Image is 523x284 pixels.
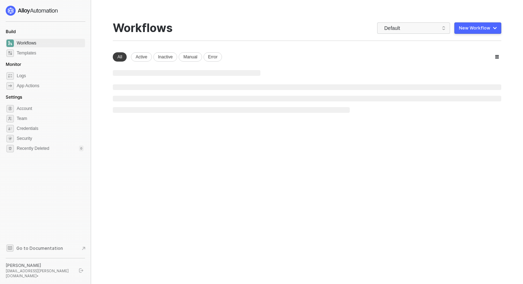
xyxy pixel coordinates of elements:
[6,244,85,252] a: Knowledge Base
[384,23,446,33] span: Default
[454,22,501,34] button: New Workflow
[6,82,14,90] span: icon-app-actions
[6,40,14,47] span: dashboard
[17,39,84,47] span: Workflows
[17,124,84,133] span: Credentials
[153,52,177,62] div: Inactive
[79,146,84,151] div: 0
[6,6,58,16] img: logo
[113,21,173,35] div: Workflows
[6,145,14,152] span: settings
[131,52,152,62] div: Active
[16,245,63,251] span: Go to Documentation
[17,114,84,123] span: Team
[17,72,84,80] span: Logs
[6,115,14,122] span: team
[17,49,84,57] span: Templates
[17,83,39,89] div: App Actions
[6,94,22,100] span: Settings
[17,146,49,152] span: Recently Deleted
[6,244,14,252] span: documentation
[6,72,14,80] span: icon-logs
[17,104,84,113] span: Account
[113,52,127,62] div: All
[6,268,73,278] div: [EMAIL_ADDRESS][PERSON_NAME][DOMAIN_NAME] •
[459,25,490,31] div: New Workflow
[17,134,84,143] span: Security
[79,268,83,273] span: logout
[6,6,85,16] a: logo
[80,245,87,252] span: document-arrow
[6,49,14,57] span: marketplace
[204,52,222,62] div: Error
[6,29,16,34] span: Build
[6,125,14,132] span: credentials
[6,263,73,268] div: [PERSON_NAME]
[179,52,202,62] div: Manual
[6,135,14,142] span: security
[6,105,14,112] span: settings
[6,62,21,67] span: Monitor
